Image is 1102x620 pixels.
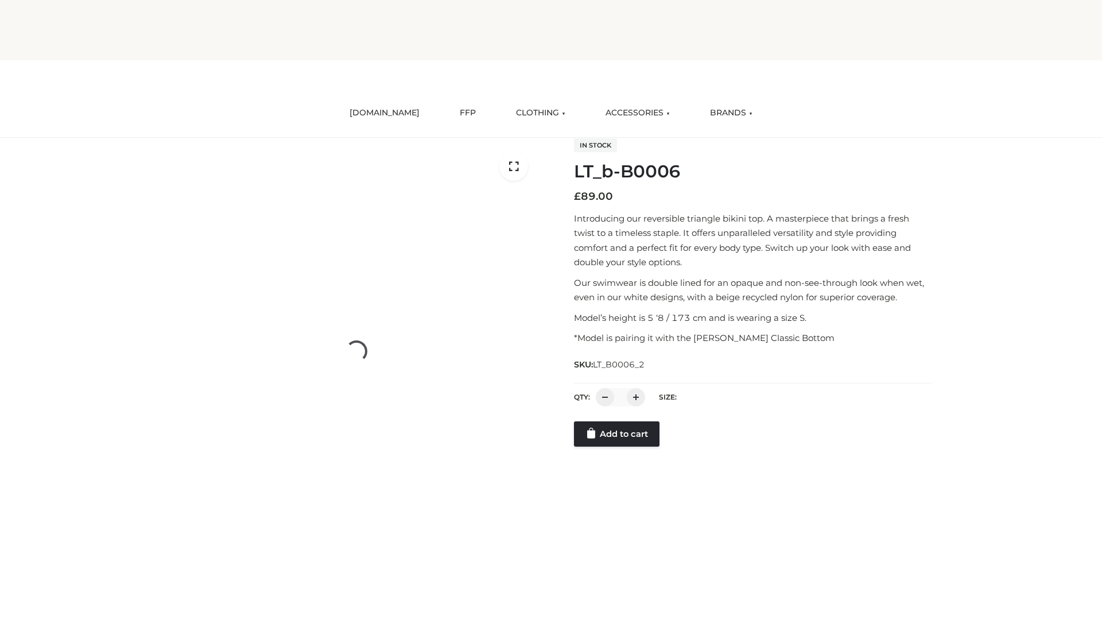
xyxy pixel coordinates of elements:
a: ACCESSORIES [597,100,678,126]
p: Model’s height is 5 ‘8 / 173 cm and is wearing a size S. [574,311,932,325]
p: Introducing our reversible triangle bikini top. A masterpiece that brings a fresh twist to a time... [574,211,932,270]
label: QTY: [574,393,590,401]
span: LT_B0006_2 [593,359,645,370]
a: [DOMAIN_NAME] [341,100,428,126]
span: In stock [574,138,617,152]
p: *Model is pairing it with the [PERSON_NAME] Classic Bottom [574,331,932,346]
a: FFP [451,100,484,126]
bdi: 89.00 [574,190,613,203]
p: Our swimwear is double lined for an opaque and non-see-through look when wet, even in our white d... [574,276,932,305]
span: SKU: [574,358,646,371]
a: CLOTHING [507,100,574,126]
a: BRANDS [701,100,761,126]
label: Size: [659,393,677,401]
a: Add to cart [574,421,659,447]
h1: LT_b-B0006 [574,161,932,182]
span: £ [574,190,581,203]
